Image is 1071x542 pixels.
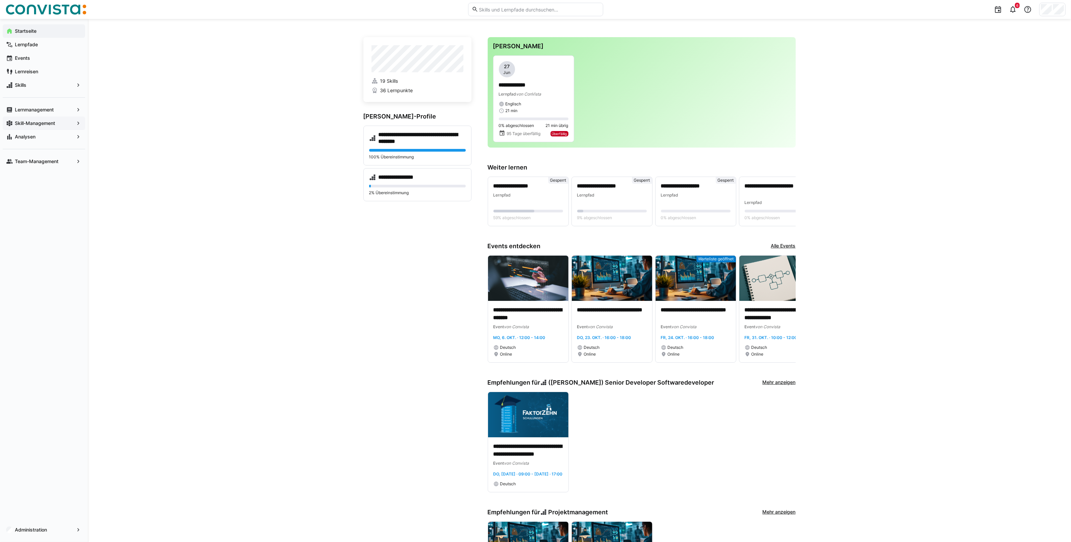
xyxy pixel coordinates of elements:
[745,335,797,340] span: Fr, 31. Okt. · 10:00 - 12:00
[507,131,540,136] span: 95 Tage überfällig
[506,108,518,113] span: 21 min
[698,256,734,262] span: Warteliste geöffnet
[661,192,679,198] span: Lernpfad
[739,256,820,301] img: image
[488,256,568,301] img: image
[661,335,714,340] span: Fr, 24. Okt. · 16:00 - 18:00
[499,92,516,97] span: Lernpfad
[751,352,764,357] span: Online
[745,324,756,329] span: Event
[751,345,767,350] span: Deutsch
[504,324,529,329] span: von Convista
[500,481,516,487] span: Deutsch
[718,178,734,183] span: Gesperrt
[506,101,521,107] span: Englisch
[369,190,466,196] p: 2% Übereinstimmung
[771,242,796,250] a: Alle Events
[584,352,596,357] span: Online
[552,132,567,136] span: Überfällig
[493,335,545,340] span: Mo, 6. Okt. · 12:00 - 14:00
[661,215,696,221] span: 0% abgeschlossen
[656,256,736,301] img: image
[1016,3,1018,7] span: 6
[493,215,531,221] span: 59% abgeschlossen
[763,379,796,386] a: Mehr anzeigen
[548,509,608,516] span: Projektmanagement
[500,345,516,350] span: Deutsch
[488,509,608,516] h3: Empfehlungen für
[488,392,568,437] img: image
[668,345,684,350] span: Deutsch
[363,113,471,120] h3: [PERSON_NAME]-Profile
[488,242,541,250] h3: Events entdecken
[493,471,563,476] span: Do, [DATE] · 09:00 - [DATE] · 17:00
[499,123,534,128] span: 0% abgeschlossen
[478,6,599,12] input: Skills und Lernpfade durchsuchen…
[745,200,762,205] span: Lernpfad
[668,352,680,357] span: Online
[634,178,650,183] span: Gesperrt
[500,352,512,357] span: Online
[588,324,613,329] span: von Convista
[745,215,780,221] span: 0% abgeschlossen
[380,78,398,84] span: 19 Skills
[493,192,511,198] span: Lernpfad
[516,92,541,97] span: von ConVista
[369,154,466,160] p: 100% Übereinstimmung
[584,345,600,350] span: Deutsch
[488,379,714,386] h3: Empfehlungen für
[372,78,463,84] a: 19 Skills
[504,63,510,70] span: 27
[488,164,796,171] h3: Weiter lernen
[672,324,697,329] span: von Convista
[756,324,781,329] span: von Convista
[577,324,588,329] span: Event
[546,123,568,128] span: 21 min übrig
[504,461,529,466] span: von Convista
[661,324,672,329] span: Event
[493,461,504,466] span: Event
[503,70,510,75] span: Jun
[550,178,566,183] span: Gesperrt
[548,379,714,386] span: ([PERSON_NAME]) Senior Developer Softwaredeveloper
[380,87,413,94] span: 36 Lernpunkte
[493,324,504,329] span: Event
[577,335,631,340] span: Do, 23. Okt. · 16:00 - 18:00
[763,509,796,516] a: Mehr anzeigen
[493,43,790,50] h3: [PERSON_NAME]
[577,215,612,221] span: 9% abgeschlossen
[572,256,652,301] img: image
[577,192,595,198] span: Lernpfad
